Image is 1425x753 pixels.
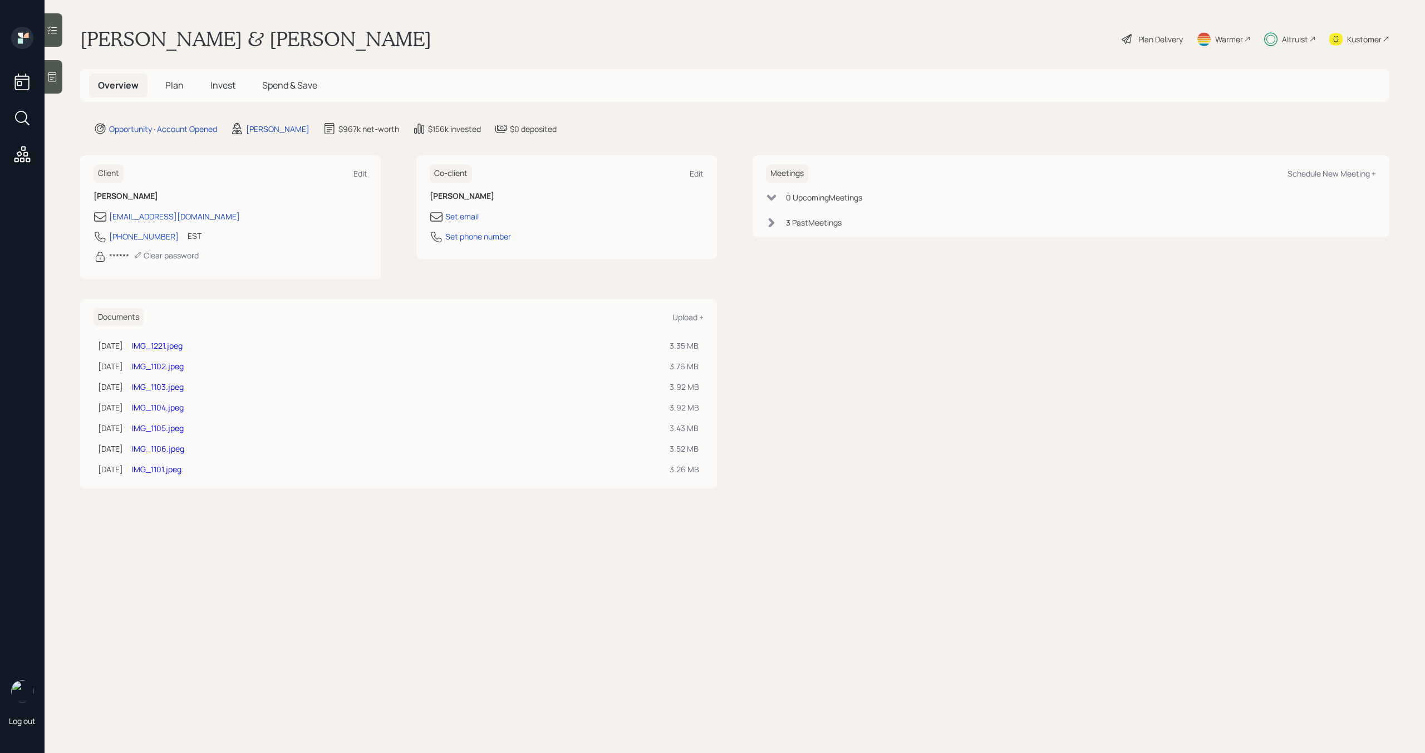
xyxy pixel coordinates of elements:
[94,164,124,183] h6: Client
[98,79,139,91] span: Overview
[670,381,699,393] div: 3.92 MB
[132,443,184,454] a: IMG_1106.jpeg
[670,402,699,413] div: 3.92 MB
[109,123,217,135] div: Opportunity · Account Opened
[1282,33,1308,45] div: Altruist
[1288,168,1376,179] div: Schedule New Meeting +
[132,423,184,433] a: IMG_1105.jpeg
[188,230,202,242] div: EST
[98,402,123,413] div: [DATE]
[670,340,699,351] div: 3.35 MB
[98,443,123,454] div: [DATE]
[670,443,699,454] div: 3.52 MB
[80,27,431,51] h1: [PERSON_NAME] & [PERSON_NAME]
[98,463,123,475] div: [DATE]
[1215,33,1243,45] div: Warmer
[428,123,481,135] div: $156k invested
[690,168,704,179] div: Edit
[1347,33,1382,45] div: Kustomer
[94,192,367,201] h6: [PERSON_NAME]
[134,250,199,261] div: Clear password
[338,123,399,135] div: $967k net-worth
[430,164,472,183] h6: Co-client
[786,217,842,228] div: 3 Past Meeting s
[766,164,808,183] h6: Meetings
[109,211,240,222] div: [EMAIL_ADDRESS][DOMAIN_NAME]
[246,123,309,135] div: [PERSON_NAME]
[132,382,184,392] a: IMG_1103.jpeg
[132,464,181,475] a: IMG_1101.jpeg
[510,123,557,135] div: $0 deposited
[670,463,699,475] div: 3.26 MB
[94,308,144,326] h6: Documents
[98,422,123,434] div: [DATE]
[109,231,179,242] div: [PHONE_NUMBER]
[98,340,123,351] div: [DATE]
[670,360,699,372] div: 3.76 MB
[210,79,235,91] span: Invest
[9,716,36,726] div: Log out
[98,360,123,372] div: [DATE]
[132,361,184,371] a: IMG_1102.jpeg
[98,381,123,393] div: [DATE]
[672,312,704,322] div: Upload +
[132,340,183,351] a: IMG_1221.jpeg
[445,211,479,222] div: Set email
[445,231,511,242] div: Set phone number
[786,192,862,203] div: 0 Upcoming Meeting s
[132,402,184,413] a: IMG_1104.jpeg
[165,79,184,91] span: Plan
[1138,33,1183,45] div: Plan Delivery
[353,168,367,179] div: Edit
[11,680,33,702] img: michael-russo-headshot.png
[430,192,704,201] h6: [PERSON_NAME]
[262,79,317,91] span: Spend & Save
[670,422,699,434] div: 3.43 MB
